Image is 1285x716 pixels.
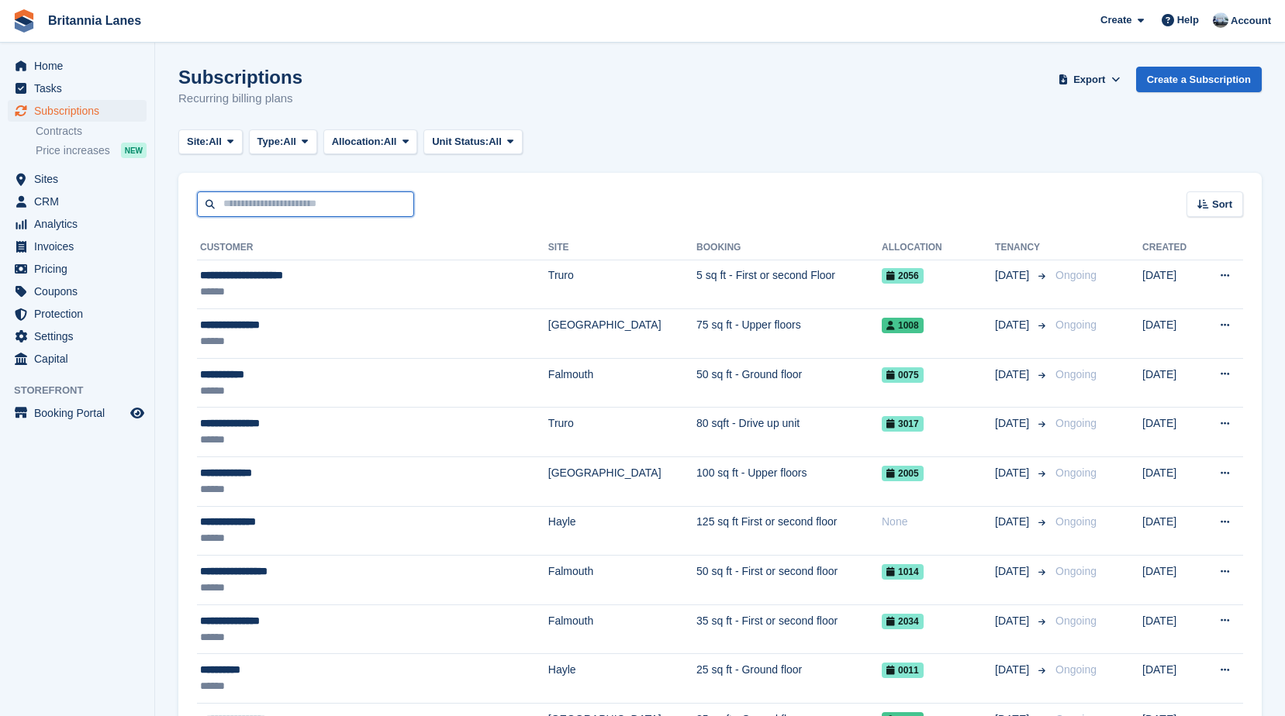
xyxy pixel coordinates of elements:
td: 80 sqft - Drive up unit [696,408,882,457]
span: All [489,134,502,150]
span: [DATE] [995,415,1032,432]
span: Sites [34,168,127,190]
span: Ongoing [1055,318,1097,331]
a: Britannia Lanes [42,8,147,33]
a: menu [8,236,147,257]
a: menu [8,100,147,122]
td: [GEOGRAPHIC_DATA] [548,309,696,359]
button: Type: All [249,129,317,155]
span: Coupons [34,281,127,302]
p: Recurring billing plans [178,90,302,108]
td: Falmouth [548,604,696,654]
span: Home [34,55,127,77]
td: 125 sq ft First or second floor [696,506,882,556]
td: [DATE] [1142,309,1200,359]
th: Tenancy [995,236,1049,260]
td: Falmouth [548,358,696,408]
span: Analytics [34,213,127,235]
span: Help [1177,12,1199,28]
td: 5 sq ft - First or second Floor [696,260,882,309]
a: menu [8,191,147,212]
span: Ongoing [1055,269,1097,281]
button: Site: All [178,129,243,155]
span: Capital [34,348,127,370]
button: Unit Status: All [423,129,522,155]
td: 50 sq ft - Ground floor [696,358,882,408]
td: Hayle [548,654,696,704]
span: 2005 [882,466,924,481]
td: Falmouth [548,556,696,605]
div: None [882,514,995,530]
span: 0075 [882,367,924,383]
span: 2034 [882,614,924,629]
span: Account [1231,13,1271,29]
img: stora-icon-8386f47178a22dfd0bd8f6a31ec36ba5ce8667c1dd55bd0f319d3a0aa187defe.svg [12,9,36,33]
span: [DATE] [995,465,1032,481]
span: All [384,134,397,150]
span: 2056 [882,268,924,284]
img: John Millership [1213,12,1228,28]
th: Allocation [882,236,995,260]
span: 0011 [882,663,924,678]
span: All [283,134,296,150]
a: menu [8,258,147,280]
td: [DATE] [1142,457,1200,507]
span: Sort [1212,197,1232,212]
span: Ongoing [1055,515,1097,528]
span: [DATE] [995,317,1032,333]
span: 3017 [882,416,924,432]
div: NEW [121,143,147,158]
a: menu [8,281,147,302]
a: Contracts [36,124,147,139]
span: Protection [34,303,127,325]
span: Export [1073,72,1105,88]
a: menu [8,348,147,370]
td: Hayle [548,506,696,556]
span: 1008 [882,318,924,333]
td: Truro [548,260,696,309]
a: menu [8,325,147,347]
span: Allocation: [332,134,384,150]
span: [DATE] [995,613,1032,629]
span: Ongoing [1055,368,1097,380]
span: Create [1100,12,1131,28]
a: menu [8,55,147,77]
td: Truro [548,408,696,457]
span: 1014 [882,564,924,580]
td: 100 sq ft - Upper floors [696,457,882,507]
span: Price increases [36,143,110,158]
a: menu [8,213,147,235]
span: Ongoing [1055,466,1097,479]
span: Site: [187,134,209,150]
th: Booking [696,236,882,260]
span: Ongoing [1055,417,1097,429]
span: Ongoing [1055,614,1097,627]
a: menu [8,402,147,424]
span: Ongoing [1055,663,1097,676]
span: Ongoing [1055,565,1097,577]
th: Created [1142,236,1200,260]
td: [DATE] [1142,408,1200,457]
span: [DATE] [995,367,1032,383]
td: 25 sq ft - Ground floor [696,654,882,704]
h1: Subscriptions [178,67,302,88]
span: Subscriptions [34,100,127,122]
span: Booking Portal [34,402,127,424]
a: menu [8,168,147,190]
th: Site [548,236,696,260]
span: [DATE] [995,267,1032,284]
button: Allocation: All [323,129,418,155]
td: [DATE] [1142,358,1200,408]
span: Tasks [34,77,127,99]
td: [DATE] [1142,260,1200,309]
span: All [209,134,222,150]
span: Type: [257,134,284,150]
a: menu [8,303,147,325]
span: Settings [34,325,127,347]
td: [DATE] [1142,506,1200,556]
span: Unit Status: [432,134,489,150]
a: menu [8,77,147,99]
span: Pricing [34,258,127,280]
span: CRM [34,191,127,212]
td: [DATE] [1142,604,1200,654]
